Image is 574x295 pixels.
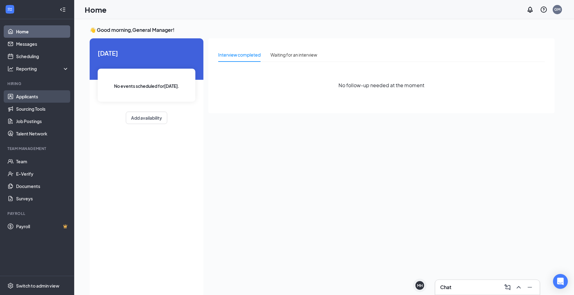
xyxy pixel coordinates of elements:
[514,282,524,292] button: ChevronUp
[16,66,69,72] div: Reporting
[16,115,69,127] a: Job Postings
[504,284,511,291] svg: ComposeMessage
[16,220,69,233] a: PayrollCrown
[16,50,69,62] a: Scheduling
[7,146,68,151] div: Team Management
[526,284,534,291] svg: Minimize
[7,66,14,72] svg: Analysis
[554,7,560,12] div: GM
[7,6,13,12] svg: WorkstreamLogo
[126,112,167,124] button: Add availability
[540,6,547,13] svg: QuestionInfo
[85,4,107,15] h1: Home
[16,180,69,192] a: Documents
[218,51,261,58] div: Interview completed
[7,211,68,216] div: Payroll
[503,282,512,292] button: ComposeMessage
[270,51,317,58] div: Waiting for an interview
[16,127,69,140] a: Talent Network
[553,274,568,289] div: Open Intercom Messenger
[16,283,59,289] div: Switch to admin view
[114,83,179,89] span: No events scheduled for [DATE] .
[16,38,69,50] a: Messages
[515,284,522,291] svg: ChevronUp
[7,81,68,86] div: Hiring
[16,192,69,205] a: Surveys
[16,90,69,103] a: Applicants
[90,27,555,33] h3: 👋 Good morning, General Manager !
[16,25,69,38] a: Home
[417,283,423,288] div: MH
[98,48,195,58] span: [DATE]
[525,282,535,292] button: Minimize
[440,284,451,291] h3: Chat
[16,168,69,180] a: E-Verify
[60,6,66,13] svg: Collapse
[16,155,69,168] a: Team
[526,6,534,13] svg: Notifications
[338,81,424,89] span: No follow-up needed at the moment
[7,283,14,289] svg: Settings
[16,103,69,115] a: Sourcing Tools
